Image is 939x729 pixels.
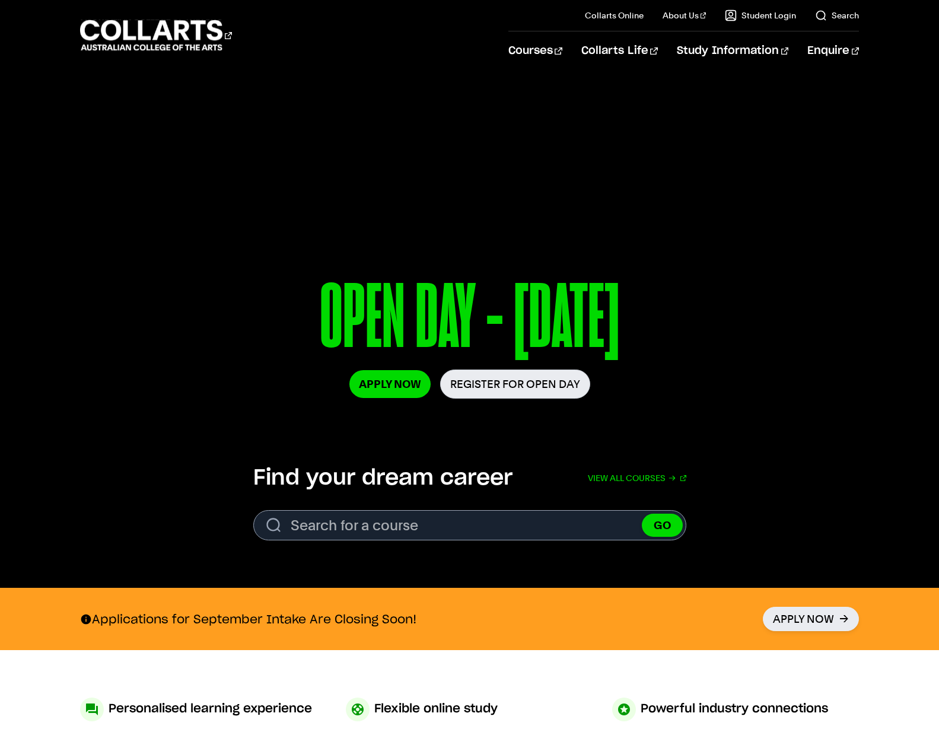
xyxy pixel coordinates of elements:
[374,698,498,720] h3: Flexible online study
[581,31,658,71] a: Collarts Life
[642,514,683,537] button: GO
[725,9,796,21] a: Student Login
[440,370,590,399] a: Register for Open Day
[677,31,788,71] a: Study Information
[641,698,828,720] h3: Powerful industry connections
[815,9,859,21] a: Search
[349,370,431,398] a: Apply Now
[109,698,312,720] h3: Personalised learning experience
[585,9,644,21] a: Collarts Online
[80,18,232,52] div: Go to homepage
[663,9,706,21] a: About Us
[588,465,686,491] a: View all courses
[508,31,562,71] a: Courses
[253,510,686,540] input: Search for a course
[122,272,817,370] p: OPEN DAY - [DATE]
[807,31,859,71] a: Enquire
[253,465,513,491] h2: Find your dream career
[763,607,859,631] a: Apply Now
[253,510,686,540] form: Search
[80,612,416,627] p: Applications for September Intake Are Closing Soon!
